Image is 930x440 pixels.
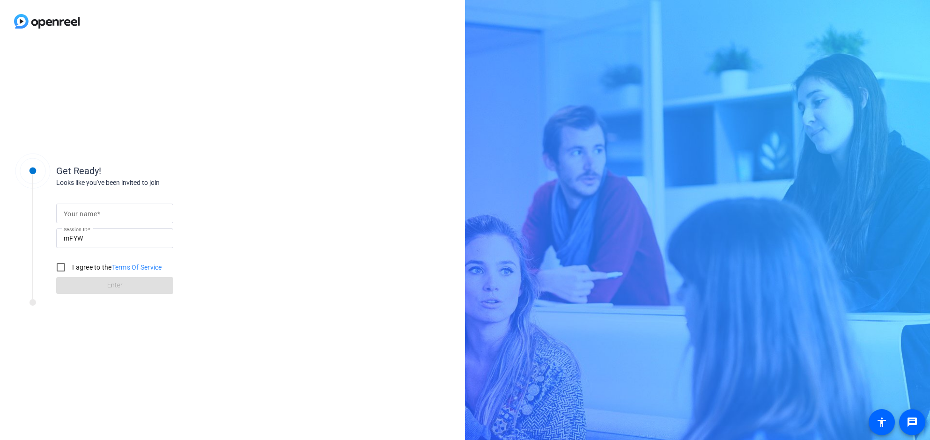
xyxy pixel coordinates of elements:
[56,164,244,178] div: Get Ready!
[112,264,162,271] a: Terms Of Service
[70,263,162,272] label: I agree to the
[876,417,887,428] mat-icon: accessibility
[64,227,88,232] mat-label: Session ID
[907,417,918,428] mat-icon: message
[56,178,244,188] div: Looks like you've been invited to join
[64,210,97,218] mat-label: Your name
